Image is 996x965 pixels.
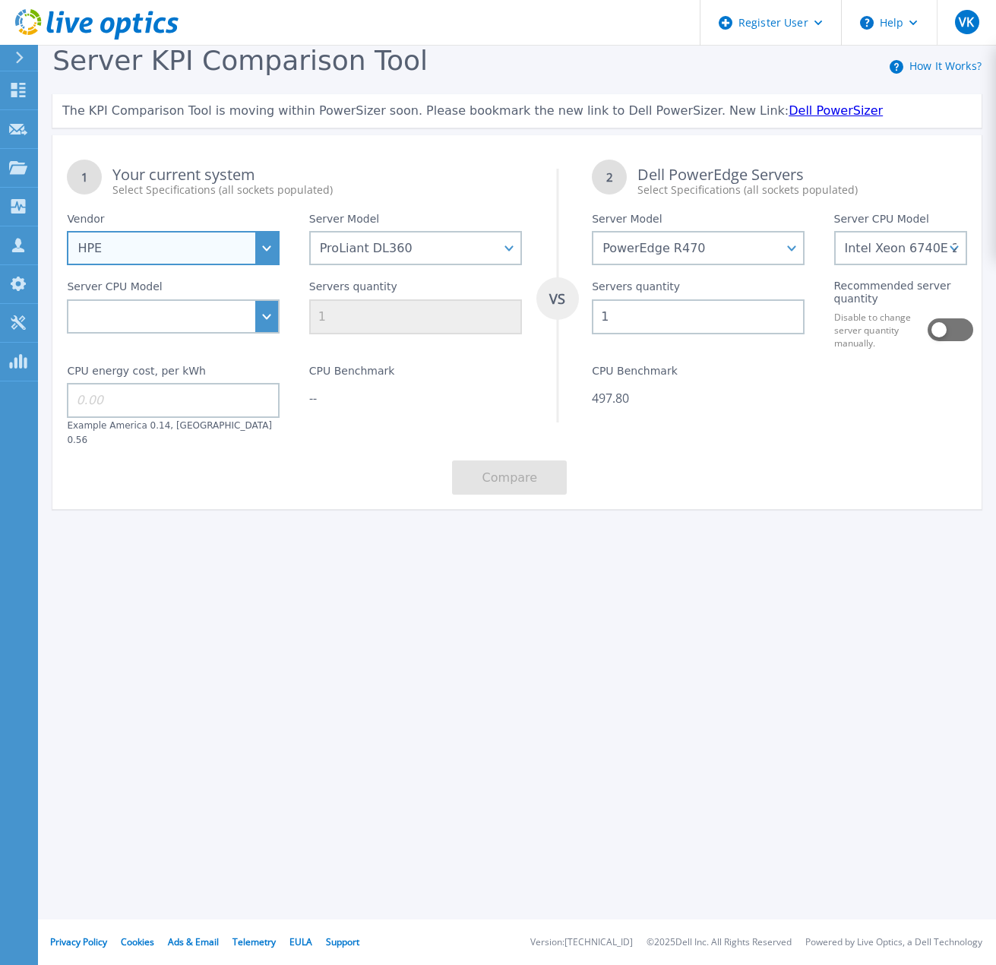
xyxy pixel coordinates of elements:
[834,280,960,310] label: Recommended server quantity
[909,59,982,73] a: How It Works?
[232,935,276,948] a: Telemetry
[326,935,359,948] a: Support
[637,167,967,198] div: Dell PowerEdge Servers
[592,213,662,231] label: Server Model
[647,938,792,948] li: © 2025 Dell Inc. All Rights Reserved
[67,280,162,299] label: Server CPU Model
[112,167,521,198] div: Your current system
[592,280,680,299] label: Servers quantity
[309,213,379,231] label: Server Model
[606,169,613,185] tspan: 2
[549,289,565,308] tspan: VS
[52,45,428,76] span: Server KPI Comparison Tool
[834,311,919,350] label: Disable to change server quantity manually.
[67,420,272,445] label: Example America 0.14, [GEOGRAPHIC_DATA] 0.56
[309,280,397,299] label: Servers quantity
[67,383,280,418] input: 0.00
[592,391,805,406] div: 497.80
[112,182,521,198] div: Select Specifications (all sockets populated)
[121,935,154,948] a: Cookies
[309,365,395,383] label: CPU Benchmark
[67,213,104,231] label: Vendor
[805,938,982,948] li: Powered by Live Optics, a Dell Technology
[62,103,789,118] span: The KPI Comparison Tool is moving within PowerSizer soon. Please bookmark the new link to Dell Po...
[67,365,206,383] label: CPU energy cost, per kWh
[959,16,974,28] span: VK
[289,935,312,948] a: EULA
[168,935,219,948] a: Ads & Email
[309,391,522,406] div: --
[81,169,88,185] tspan: 1
[789,103,883,118] a: Dell PowerSizer
[592,365,678,383] label: CPU Benchmark
[834,213,929,231] label: Server CPU Model
[530,938,633,948] li: Version: [TECHNICAL_ID]
[452,460,567,495] button: Compare
[50,935,107,948] a: Privacy Policy
[637,182,967,198] div: Select Specifications (all sockets populated)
